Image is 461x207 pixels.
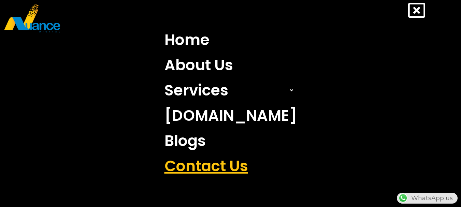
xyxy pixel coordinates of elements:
img: WhatsApp [398,193,408,204]
img: nuance-qatar_logo [3,3,61,33]
a: [DOMAIN_NAME] [159,103,302,128]
a: Contact Us [159,153,302,179]
div: WhatsApp us [397,193,458,204]
a: About Us [159,53,302,78]
a: Home [159,27,302,53]
a: WhatsAppWhatsApp us [397,194,458,202]
a: Blogs [159,128,302,153]
a: nuance-qatar_logo [3,3,227,33]
a: Services [159,78,302,103]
